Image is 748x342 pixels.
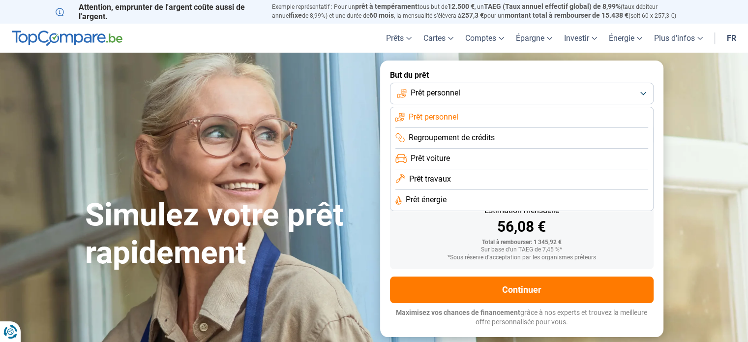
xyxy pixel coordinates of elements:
[721,24,742,53] a: fr
[390,83,654,104] button: Prêt personnel
[398,247,646,253] div: Sur base d'un TAEG de 7,45 %*
[461,11,484,19] span: 257,3 €
[56,2,260,21] p: Attention, emprunter de l'argent coûte aussi de l'argent.
[648,24,709,53] a: Plus d'infos
[409,174,451,185] span: Prêt travaux
[484,2,621,10] span: TAEG (Taux annuel effectif global) de 8,99%
[603,24,648,53] a: Énergie
[396,309,520,316] span: Maximisez vos chances de financement
[290,11,302,19] span: fixe
[390,308,654,327] p: grâce à nos experts et trouvez la meilleure offre personnalisée pour vous.
[448,2,475,10] span: 12.500 €
[510,24,558,53] a: Épargne
[409,132,495,143] span: Regroupement de crédits
[505,11,628,19] span: montant total à rembourser de 15.438 €
[380,24,418,53] a: Prêts
[369,11,394,19] span: 60 mois
[418,24,459,53] a: Cartes
[398,207,646,215] div: Estimation mensuelle
[459,24,510,53] a: Comptes
[558,24,603,53] a: Investir
[411,88,460,98] span: Prêt personnel
[398,239,646,246] div: Total à rembourser: 1 345,92 €
[390,70,654,80] label: But du prêt
[398,254,646,261] div: *Sous réserve d'acceptation par les organismes prêteurs
[12,31,122,46] img: TopCompare
[406,194,447,205] span: Prêt énergie
[85,196,368,272] h1: Simulez votre prêt rapidement
[398,219,646,234] div: 56,08 €
[411,153,450,164] span: Prêt voiture
[272,2,693,20] p: Exemple représentatif : Pour un tous but de , un (taux débiteur annuel de 8,99%) et une durée de ...
[355,2,418,10] span: prêt à tempérament
[409,112,458,123] span: Prêt personnel
[390,277,654,303] button: Continuer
